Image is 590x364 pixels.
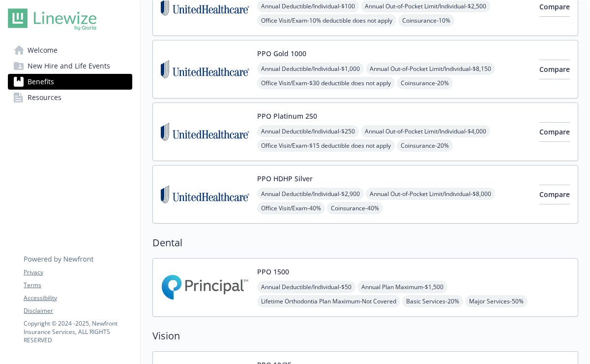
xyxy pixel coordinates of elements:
span: Annual Out-of-Pocket Limit/Individual - $4,000 [361,125,490,137]
span: Annual Out-of-Pocket Limit/Individual - $8,000 [366,188,495,200]
button: Compare [539,122,570,142]
a: Disclaimer [24,306,132,315]
img: United Healthcare Insurance Company carrier logo [161,48,249,90]
span: Benefits [28,74,54,90]
span: Compare [539,2,570,11]
button: Compare [539,185,570,204]
span: Annual Deductible/Individual - $1,000 [257,63,364,75]
a: New Hire and Life Events [8,58,132,74]
span: Lifetime Orthodontia Plan Maximum - Not Covered [257,295,400,307]
span: Office Visit/Exam - $30 deductible does not apply [257,77,395,89]
span: Basic Services - 20% [402,295,463,307]
span: Annual Deductible/Individual - $250 [257,125,359,137]
img: United Healthcare Insurance Company carrier logo [161,111,249,153]
h2: Dental [152,235,578,250]
span: Coinsurance - 20% [397,139,453,152]
button: PPO HDHP Silver [257,173,313,184]
span: Coinsurance - 10% [398,14,454,27]
span: Compare [539,127,570,136]
span: Major Services - 50% [465,295,528,307]
span: Compare [539,65,570,74]
a: Benefits [8,74,132,90]
button: PPO Platinum 250 [257,111,317,121]
a: Accessibility [24,294,132,302]
span: Resources [28,90,61,105]
button: PPO 1500 [257,266,289,277]
span: Welcome [28,42,58,58]
a: Resources [8,90,132,105]
span: Office Visit/Exam - 40% [257,202,325,214]
span: Annual Plan Maximum - $1,500 [357,281,447,293]
img: United Healthcare Insurance Company carrier logo [161,173,249,215]
span: New Hire and Life Events [28,58,110,74]
a: Terms [24,281,132,290]
p: Copyright © 2024 - 2025 , Newfront Insurance Services, ALL RIGHTS RESERVED [24,319,132,344]
img: Principal Financial Group Inc carrier logo [161,266,249,308]
span: Annual Deductible/Individual - $2,900 [257,188,364,200]
button: Compare [539,60,570,79]
span: Office Visit/Exam - 10% deductible does not apply [257,14,396,27]
a: Privacy [24,268,132,277]
span: Compare [539,190,570,199]
span: Annual Out-of-Pocket Limit/Individual - $8,150 [366,63,495,75]
span: Coinsurance - 20% [397,77,453,89]
span: Office Visit/Exam - $15 deductible does not apply [257,139,395,152]
span: Annual Deductible/Individual - $50 [257,281,355,293]
span: Coinsurance - 40% [327,202,383,214]
h2: Vision [152,329,578,343]
a: Welcome [8,42,132,58]
button: PPO Gold 1000 [257,48,306,59]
